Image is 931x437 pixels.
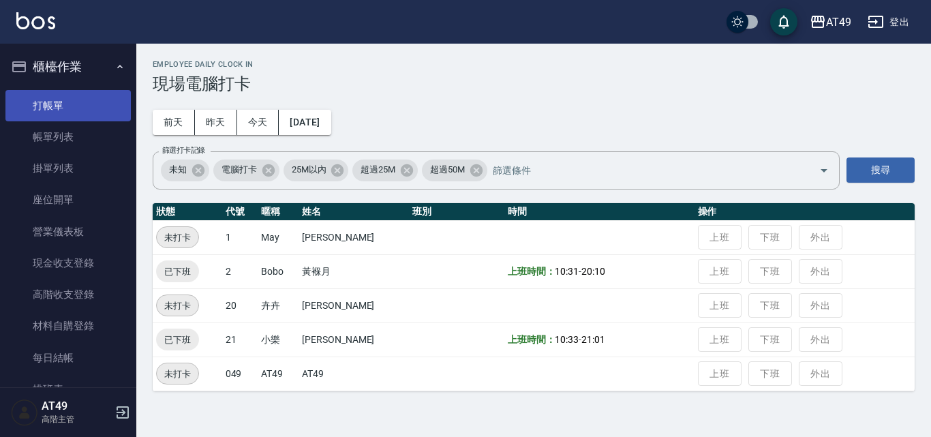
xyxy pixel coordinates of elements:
[153,203,222,221] th: 狀態
[5,310,131,342] a: 材料自購登錄
[508,266,555,277] b: 上班時間：
[409,203,504,221] th: 班別
[156,333,199,347] span: 已下班
[299,357,409,391] td: AT49
[16,12,55,29] img: Logo
[5,153,131,184] a: 掛單列表
[222,254,258,288] td: 2
[5,279,131,310] a: 高階收支登錄
[299,288,409,322] td: [PERSON_NAME]
[299,322,409,357] td: [PERSON_NAME]
[153,110,195,135] button: 前天
[11,399,38,426] img: Person
[161,163,195,177] span: 未知
[695,203,915,221] th: 操作
[581,334,605,345] span: 21:01
[555,334,579,345] span: 10:33
[222,220,258,254] td: 1
[156,265,199,279] span: 已下班
[581,266,605,277] span: 20:10
[352,160,418,181] div: 超過25M
[504,203,695,221] th: 時間
[508,334,555,345] b: 上班時間：
[213,163,265,177] span: 電腦打卡
[846,157,915,183] button: 搜尋
[195,110,237,135] button: 昨天
[258,322,299,357] td: 小樂
[258,220,299,254] td: May
[489,158,795,182] input: 篩選條件
[826,14,851,31] div: AT49
[5,247,131,279] a: 現金收支登錄
[5,90,131,121] a: 打帳單
[422,160,487,181] div: 超過50M
[222,288,258,322] td: 20
[5,184,131,215] a: 座位開單
[222,357,258,391] td: 049
[862,10,915,35] button: 登出
[352,163,403,177] span: 超過25M
[162,145,205,155] label: 篩選打卡記錄
[279,110,331,135] button: [DATE]
[284,160,349,181] div: 25M以內
[555,266,579,277] span: 10:31
[157,367,198,381] span: 未打卡
[813,160,835,181] button: Open
[5,121,131,153] a: 帳單列表
[5,342,131,374] a: 每日結帳
[5,374,131,405] a: 排班表
[237,110,279,135] button: 今天
[258,288,299,322] td: 卉卉
[504,322,695,357] td: -
[213,160,279,181] div: 電腦打卡
[422,163,473,177] span: 超過50M
[153,74,915,93] h3: 現場電腦打卡
[299,254,409,288] td: 黃褓月
[258,203,299,221] th: 暱稱
[299,203,409,221] th: 姓名
[5,49,131,85] button: 櫃檯作業
[161,160,209,181] div: 未知
[42,413,111,425] p: 高階主管
[284,163,335,177] span: 25M以內
[222,203,258,221] th: 代號
[770,8,797,35] button: save
[157,299,198,313] span: 未打卡
[5,216,131,247] a: 營業儀表板
[504,254,695,288] td: -
[153,60,915,69] h2: Employee Daily Clock In
[42,400,111,413] h5: AT49
[258,254,299,288] td: Bobo
[157,230,198,245] span: 未打卡
[299,220,409,254] td: [PERSON_NAME]
[222,322,258,357] td: 21
[258,357,299,391] td: AT49
[804,8,857,36] button: AT49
